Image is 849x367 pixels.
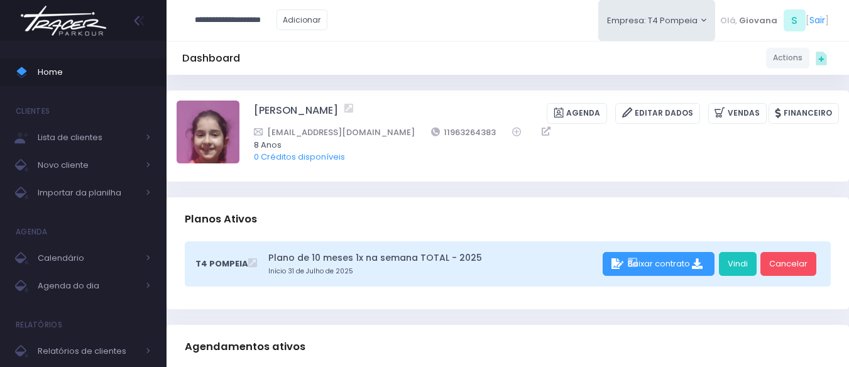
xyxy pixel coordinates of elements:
[16,219,48,244] h4: Agenda
[431,126,496,139] a: 11963264383
[185,201,257,237] h3: Planos Ativos
[16,99,50,124] h4: Clientes
[739,14,777,27] span: Giovana
[182,52,240,65] h5: Dashboard
[277,9,328,30] a: Adicionar
[38,157,138,173] span: Novo cliente
[38,250,138,266] span: Calendário
[719,252,757,276] a: Vindi
[254,126,415,139] a: [EMAIL_ADDRESS][DOMAIN_NAME]
[177,101,239,163] img: Helena Mendonça Calaf
[603,252,715,276] div: Baixar contrato
[784,9,806,31] span: S
[268,266,598,277] small: Início 31 de Julho de 2025
[195,258,248,270] span: T4 Pompeia
[38,185,138,201] span: Importar da planilha
[809,14,825,27] a: Sair
[38,343,138,359] span: Relatórios de clientes
[254,139,823,151] span: 8 Anos
[254,151,345,163] a: 0 Créditos disponíveis
[547,103,607,124] a: Agenda
[38,64,151,80] span: Home
[38,129,138,146] span: Lista de clientes
[16,312,62,337] h4: Relatórios
[769,103,839,124] a: Financeiro
[715,6,833,35] div: [ ]
[38,278,138,294] span: Agenda do dia
[766,48,809,68] a: Actions
[760,252,816,276] a: Cancelar
[268,251,598,265] a: Plano de 10 meses 1x na semana TOTAL - 2025
[720,14,737,27] span: Olá,
[254,103,338,124] a: [PERSON_NAME]
[185,329,305,364] h3: Agendamentos ativos
[615,103,700,124] a: Editar Dados
[708,103,767,124] a: Vendas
